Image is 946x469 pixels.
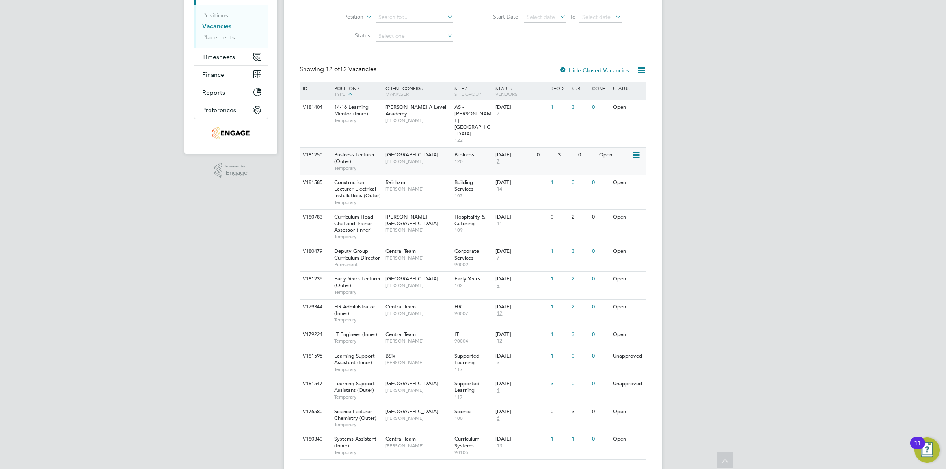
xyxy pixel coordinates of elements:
[495,248,547,255] div: [DATE]
[590,175,611,190] div: 0
[495,221,503,227] span: 11
[454,449,492,456] span: 90105
[495,214,547,221] div: [DATE]
[454,380,479,393] span: Supported Learning
[549,175,569,190] div: 1
[495,310,503,317] span: 12
[549,376,569,391] div: 3
[326,65,376,73] span: 12 Vacancies
[914,437,940,463] button: Open Resource Center, 11 new notifications
[385,158,451,165] span: [PERSON_NAME]
[495,255,501,261] span: 7
[194,5,268,48] div: Jobs
[549,244,569,259] div: 1
[334,394,382,400] span: Temporary
[301,244,328,259] div: V180479
[334,117,382,124] span: Temporary
[611,327,645,342] div: Open
[385,117,451,124] span: [PERSON_NAME]
[570,272,590,286] div: 2
[454,261,492,268] span: 90002
[590,376,611,391] div: 0
[334,338,382,344] span: Temporary
[334,352,375,366] span: Learning Support Assistant (Inner)
[325,32,370,39] label: Status
[495,360,501,366] span: 3
[611,210,645,224] div: Open
[611,244,645,259] div: Open
[495,104,547,111] div: [DATE]
[590,349,611,363] div: 0
[301,82,328,95] div: ID
[194,127,268,139] a: Go to home page
[454,137,492,143] span: 122
[385,255,451,261] span: [PERSON_NAME]
[570,432,590,447] div: 1
[202,89,225,96] span: Reports
[385,408,438,415] span: [GEOGRAPHIC_DATA]
[301,148,328,162] div: V181250
[590,272,611,286] div: 0
[570,376,590,391] div: 0
[385,352,395,359] span: BSix
[385,303,416,310] span: Central Team
[570,300,590,314] div: 2
[495,91,518,97] span: Vendors
[590,327,611,342] div: 0
[385,443,451,449] span: [PERSON_NAME]
[549,300,569,314] div: 1
[611,404,645,419] div: Open
[334,303,375,317] span: HR Administrator (Inner)
[495,408,547,415] div: [DATE]
[300,65,378,74] div: Showing
[495,338,503,345] span: 12
[194,83,268,101] button: Reports
[334,380,375,393] span: Learning Support Assistant (Outer)
[385,331,416,337] span: Central Team
[549,210,569,224] div: 0
[301,272,328,286] div: V181236
[570,244,590,259] div: 3
[334,289,382,295] span: Temporary
[334,331,377,337] span: IT Engineer (Inner)
[527,13,555,20] span: Select date
[568,11,578,22] span: To
[495,304,547,310] div: [DATE]
[385,282,451,289] span: [PERSON_NAME]
[334,104,369,117] span: 14-16 Learning Mentor (Inner)
[570,100,590,115] div: 3
[454,408,471,415] span: Science
[385,248,416,254] span: Central Team
[385,213,438,227] span: [PERSON_NAME][GEOGRAPHIC_DATA]
[495,353,547,360] div: [DATE]
[611,100,645,115] div: Open
[202,33,235,41] a: Placements
[301,432,328,447] div: V180340
[376,12,453,23] input: Search for...
[334,317,382,323] span: Temporary
[202,22,231,30] a: Vacancies
[301,327,328,342] div: V179224
[556,148,576,162] div: 3
[334,179,381,199] span: Construction Lecturer Electrical Installations (Outer)
[385,387,451,393] span: [PERSON_NAME]
[549,349,569,363] div: 1
[385,227,451,233] span: [PERSON_NAME]
[611,376,645,391] div: Unapproved
[535,148,555,162] div: 0
[559,67,629,74] label: Hide Closed Vacancies
[549,100,569,115] div: 1
[454,151,474,158] span: Business
[495,331,547,338] div: [DATE]
[334,199,382,206] span: Temporary
[334,151,375,165] span: Business Lecturer (Outer)
[495,179,547,186] div: [DATE]
[495,415,501,422] span: 6
[334,213,373,234] span: Curriculum Head Chef and Trainer Assessor (Inner)
[301,175,328,190] div: V181585
[202,53,235,61] span: Timesheets
[454,436,479,449] span: Curriculum Systems
[453,82,494,100] div: Site /
[495,276,547,282] div: [DATE]
[493,82,549,100] div: Start /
